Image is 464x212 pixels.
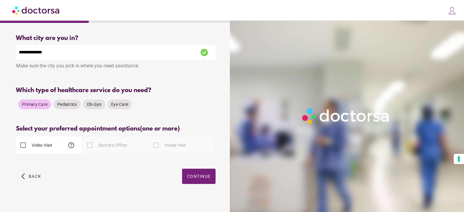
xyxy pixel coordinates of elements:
[16,60,216,73] div: Make sure the city you pick is where you need assistance.
[12,3,60,17] img: Doctorsa.com
[300,106,392,126] img: Logo-Doctorsa-trans-White-partial-flat.png
[16,125,216,132] div: Select your preferred appointment options
[30,142,52,148] label: Video Visit
[87,102,102,107] span: Ob-Gyn
[182,169,216,184] button: Continue
[448,6,456,15] img: icons8-customer-100.png
[140,125,180,132] span: (one or more)
[57,102,77,107] span: Pediatrics
[163,142,186,148] label: Home Visit
[16,35,216,42] div: What city are you in?
[29,174,41,179] span: Back
[22,102,47,107] span: Primary Care
[16,87,216,94] div: Which type of healthcare service do you need?
[187,174,211,179] span: Continue
[19,169,44,184] button: arrow_back_ios Back
[111,102,128,107] span: Eye Care
[454,154,464,164] button: Your consent preferences for tracking technologies
[68,142,75,149] span: help
[97,142,127,148] label: Doctor's Office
